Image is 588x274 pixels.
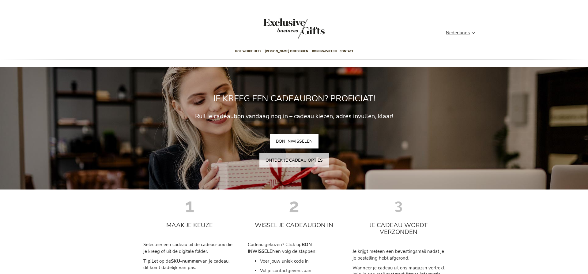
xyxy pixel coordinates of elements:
[270,134,318,148] a: BON INWISSELEN
[235,44,261,58] span: Hoe werkt het?
[143,222,236,229] h3: MAAK JE KEUZE
[143,258,152,264] strong: Tip!
[352,222,445,235] h3: JE CADEAU WORDT VERZONDEN
[260,268,340,274] li: Vul je contactgevens aan
[260,258,340,265] li: Voer jouw uniek code in
[263,18,325,39] img: Exclusive Business gifts logo
[248,242,340,255] p: Cadeau gekozen? Click op en volg de stappen:
[143,242,236,255] p: Selecteer een cadeau uit de cadeau-box die je kreeg of uit de digitale folder.
[248,242,312,254] strong: BON INWISSELEN
[2,89,586,108] h2: JE KREEG EEN CADEAUBON? PROFICIAT!
[446,29,470,36] span: Nederlands
[265,44,308,58] span: [PERSON_NAME] ontdekken
[143,258,236,271] p: Let op de van je cadeau, dit komt dadelijk van pas.
[248,222,340,229] h3: WISSEL JE CADEAUBON IN
[171,258,200,264] strong: SKU-nummer
[2,113,586,120] h3: Ruil je cadeaubon vandaag nog in – cadeau kiezen, adres invullen, klaar!
[312,44,337,59] a: Bon inwisselen
[263,18,294,39] a: store logo
[182,197,197,212] img: 1
[340,44,353,59] a: Contact
[391,197,406,212] img: 3
[259,153,329,167] a: ONTDEK JE CADEAU OPTIES
[286,197,302,212] img: 2
[352,248,445,261] p: Je krijgt meteen een bevestingsmail nadat je je bestelling hebt afgerond.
